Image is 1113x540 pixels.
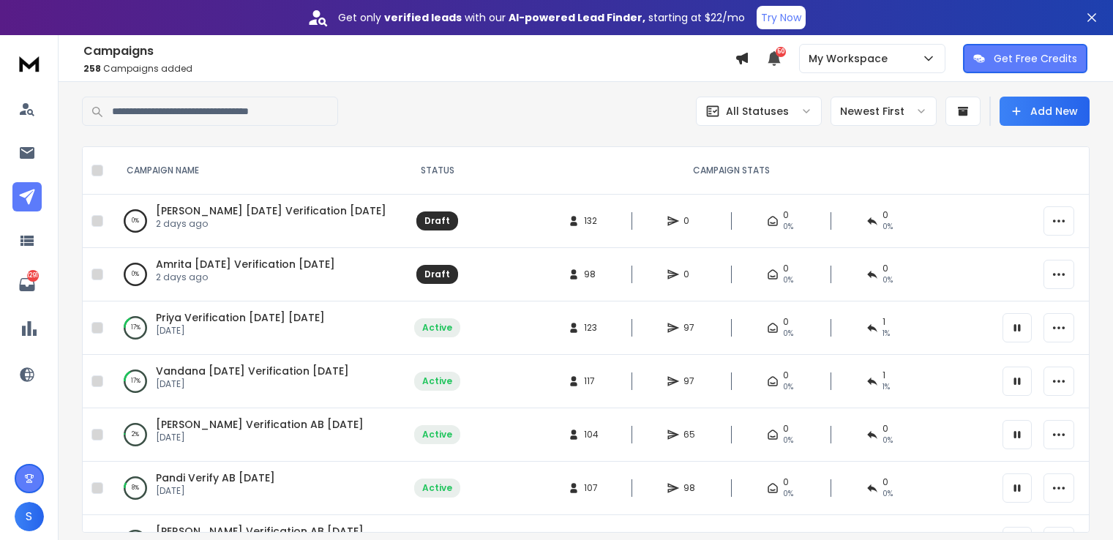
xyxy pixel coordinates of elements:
div: Draft [424,215,450,227]
span: 107 [584,482,599,494]
button: Newest First [831,97,937,126]
span: 0 [783,263,789,274]
button: S [15,502,44,531]
button: Add New [1000,97,1090,126]
a: Pandi Verify AB [DATE] [156,470,275,485]
p: 17 % [131,320,140,335]
td: 0%Amrita [DATE] Verification [DATE]2 days ago [109,248,405,301]
span: 0% [882,221,893,233]
p: 1291 [27,270,39,282]
span: 0% [783,328,793,340]
a: [PERSON_NAME] [DATE] Verification [DATE] [156,203,386,218]
span: 0 [882,209,888,221]
span: 104 [584,429,599,440]
span: 0 [783,209,789,221]
button: Get Free Credits [963,44,1087,73]
span: 0 [683,269,698,280]
span: 98 [683,482,698,494]
p: 2 % [132,427,139,442]
th: CAMPAIGN NAME [109,147,405,195]
span: 97 [683,322,698,334]
p: [DATE] [156,485,275,497]
span: 1 % [882,328,890,340]
span: 0 [683,215,698,227]
span: 132 [584,215,599,227]
button: Try Now [757,6,806,29]
a: 1291 [12,270,42,299]
td: 17%Vandana [DATE] Verification [DATE][DATE] [109,355,405,408]
div: Active [422,482,452,494]
span: 50 [776,47,786,57]
span: 0 % [882,488,893,500]
span: 0% [783,488,793,500]
span: 0% [783,274,793,286]
span: 258 [83,62,101,75]
h1: Campaigns [83,42,735,60]
td: 17%Priya Verification [DATE] [DATE][DATE] [109,301,405,355]
span: 0% [783,381,793,393]
span: 117 [584,375,599,387]
span: 0 % [882,435,893,446]
td: 0%[PERSON_NAME] [DATE] Verification [DATE]2 days ago [109,195,405,248]
span: 97 [683,375,698,387]
span: 0% [882,274,893,286]
p: [DATE] [156,432,364,443]
a: [PERSON_NAME] Verification AB [DATE] [156,417,364,432]
span: 0% [783,435,793,446]
div: Active [422,375,452,387]
span: 0 [882,423,888,435]
span: 0 [882,476,888,488]
p: [DATE] [156,325,325,337]
p: Campaigns added [83,63,735,75]
div: Active [422,322,452,334]
span: 98 [584,269,599,280]
span: 1 [882,370,885,381]
span: 1 % [882,381,890,393]
span: 0 [783,476,789,488]
a: Vandana [DATE] Verification [DATE] [156,364,349,378]
a: [PERSON_NAME] Verification AB [DATE] [156,524,364,539]
p: 17 % [131,374,140,389]
strong: verified leads [384,10,462,25]
p: Get Free Credits [994,51,1077,66]
p: Get only with our starting at $22/mo [338,10,745,25]
th: CAMPAIGN STATS [469,147,994,195]
div: Draft [424,269,450,280]
span: 0% [783,221,793,233]
div: Active [422,429,452,440]
td: 2%[PERSON_NAME] Verification AB [DATE][DATE] [109,408,405,462]
span: 65 [683,429,698,440]
p: 8 % [132,481,139,495]
p: Try Now [761,10,801,25]
img: logo [15,50,44,77]
a: Amrita [DATE] Verification [DATE] [156,257,335,271]
span: 0 [882,263,888,274]
p: My Workspace [809,51,893,66]
span: 1 [882,316,885,328]
th: STATUS [405,147,469,195]
p: 0 % [132,267,139,282]
p: All Statuses [726,104,789,119]
p: 2 days ago [156,218,386,230]
a: Priya Verification [DATE] [DATE] [156,310,325,325]
p: 2 days ago [156,271,335,283]
span: 123 [584,322,599,334]
p: 0 % [132,214,139,228]
span: 0 [783,316,789,328]
span: 0 [783,370,789,381]
p: [DATE] [156,378,349,390]
td: 8%Pandi Verify AB [DATE][DATE] [109,462,405,515]
strong: AI-powered Lead Finder, [509,10,645,25]
span: 0 [783,423,789,435]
